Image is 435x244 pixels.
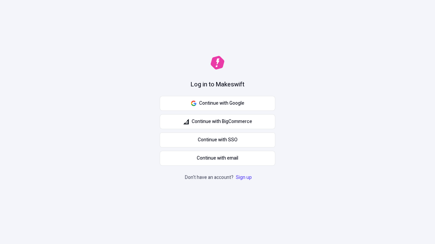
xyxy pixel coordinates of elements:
p: Don't have an account? [185,174,253,181]
span: Continue with Google [199,100,244,107]
h1: Log in to Makeswift [191,80,244,89]
button: Continue with Google [160,96,275,111]
a: Continue with SSO [160,133,275,147]
span: Continue with BigCommerce [192,118,252,125]
a: Sign up [234,174,253,181]
button: Continue with email [160,151,275,166]
span: Continue with email [197,155,238,162]
button: Continue with BigCommerce [160,114,275,129]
